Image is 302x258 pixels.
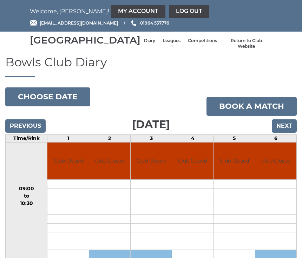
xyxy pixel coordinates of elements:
[30,20,37,26] img: Email
[6,135,47,143] td: Time/Rink
[30,20,118,26] a: Email [EMAIL_ADDRESS][DOMAIN_NAME]
[89,135,130,143] td: 2
[130,135,172,143] td: 3
[172,135,214,143] td: 4
[30,5,272,18] nav: Welcome, [PERSON_NAME]!
[214,143,255,179] td: Club Closed
[111,5,165,18] a: My Account
[272,119,297,133] input: Next
[47,135,89,143] td: 1
[255,135,296,143] td: 6
[131,143,172,179] td: Club Closed
[130,20,169,26] a: Phone us 01964 537776
[162,38,181,49] a: Leagues
[206,97,297,116] a: Book a match
[30,35,140,46] div: [GEOGRAPHIC_DATA]
[47,143,88,179] td: Club Closed
[169,5,209,18] a: Log out
[40,20,118,26] span: [EMAIL_ADDRESS][DOMAIN_NAME]
[188,38,217,49] a: Competitions
[214,135,255,143] td: 5
[131,20,136,26] img: Phone us
[224,38,269,49] a: Return to Club Website
[5,56,297,77] h1: Bowls Club Diary
[172,143,213,179] td: Club Closed
[5,87,90,106] button: Choose date
[6,143,47,250] td: 09:00 to 10:30
[255,143,296,179] td: Club Closed
[144,38,155,44] a: Diary
[89,143,130,179] td: Club Closed
[5,119,46,133] input: Previous
[140,20,169,26] span: 01964 537776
